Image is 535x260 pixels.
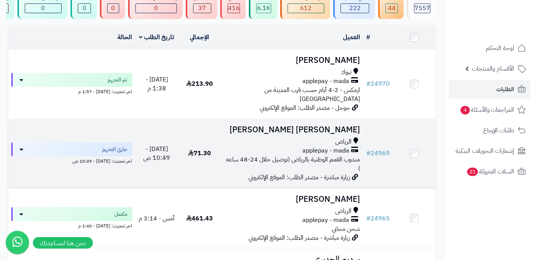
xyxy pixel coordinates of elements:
div: اخر تحديث: [DATE] - 1:57 م [11,87,132,95]
div: 0 [78,4,91,13]
span: # [367,149,371,158]
a: # [367,33,370,42]
h3: [PERSON_NAME] [PERSON_NAME] [224,125,360,134]
div: اخر تحديث: [DATE] - 10:49 ص [11,156,132,165]
a: الطلبات [449,80,530,99]
div: 612 [288,4,324,13]
span: ارمكس - 2-4 أيام حسب قرب المدينة من [GEOGRAPHIC_DATA] [265,85,360,104]
div: 416 [228,4,240,13]
span: 4 [461,106,470,114]
a: إشعارات التحويلات البنكية [449,142,530,160]
span: 44 [388,3,396,13]
h3: [PERSON_NAME] [224,195,360,204]
span: لوحة التحكم [486,43,514,54]
span: الرياض [336,137,352,146]
div: اخر تحديث: [DATE] - 1:40 م [11,221,132,229]
span: 612 [300,3,312,13]
span: زيارة مباشرة - مصدر الطلب: الموقع الإلكتروني [249,173,350,182]
span: 7557 [415,3,430,13]
a: الحالة [118,33,132,42]
span: السلات المتروكة [466,166,514,177]
a: الإجمالي [190,33,209,42]
span: applepay - mada [303,146,350,155]
span: applepay - mada [303,216,350,225]
span: أمس - 3:14 م [139,214,175,223]
a: #24969 [367,149,390,158]
span: 6.1K [257,3,271,13]
span: 71.30 [188,149,211,158]
a: #24965 [367,214,390,223]
div: 37 [194,4,211,13]
a: تاريخ الطلب [139,33,175,42]
a: لوحة التحكم [449,39,530,57]
a: طلبات الإرجاع [449,121,530,140]
div: 0 [108,4,119,13]
span: شحن مجاني [332,224,360,234]
span: زيارة مباشرة - مصدر الطلب: الموقع الإلكتروني [249,233,350,243]
span: تم التجهيز [108,76,128,84]
span: الرياض [336,207,352,216]
span: جاري التجهيز [103,146,128,153]
span: 0 [111,3,115,13]
span: طلبات الإرجاع [483,125,514,136]
span: applepay - mada [303,77,350,86]
span: 37 [199,3,206,13]
span: 0 [41,3,45,13]
div: 6067 [257,4,271,13]
span: [DATE] - 10:49 ص [143,144,170,163]
span: # [367,79,371,88]
div: 0 [136,4,177,13]
span: 461.43 [186,214,213,223]
span: الأقسام والمنتجات [472,63,514,74]
span: 222 [349,3,361,13]
div: 44 [386,4,398,13]
span: تبوك [341,68,352,77]
a: السلات المتروكة21 [449,162,530,181]
span: 0 [82,3,86,13]
span: [DATE] - 1:38 م [146,75,168,93]
span: جوجل - مصدر الطلب: الموقع الإلكتروني [260,103,350,113]
a: العميل [343,33,360,42]
span: 21 [467,168,478,176]
div: 222 [341,4,369,13]
a: #24970 [367,79,390,88]
span: مكتمل [115,210,128,218]
span: 416 [228,3,240,13]
span: المراجعات والأسئلة [460,104,514,115]
span: 0 [154,3,158,13]
span: إشعارات التحويلات البنكية [456,146,514,156]
span: # [367,214,371,223]
span: 213.90 [186,79,213,88]
span: الطلبات [497,84,514,95]
span: مندوب القمم الوطنية بالرياض (توصيل خلال 24-48 ساعه ) [226,155,360,173]
h3: [PERSON_NAME] [224,56,360,65]
a: المراجعات والأسئلة4 [449,101,530,119]
div: 0 [25,4,61,13]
